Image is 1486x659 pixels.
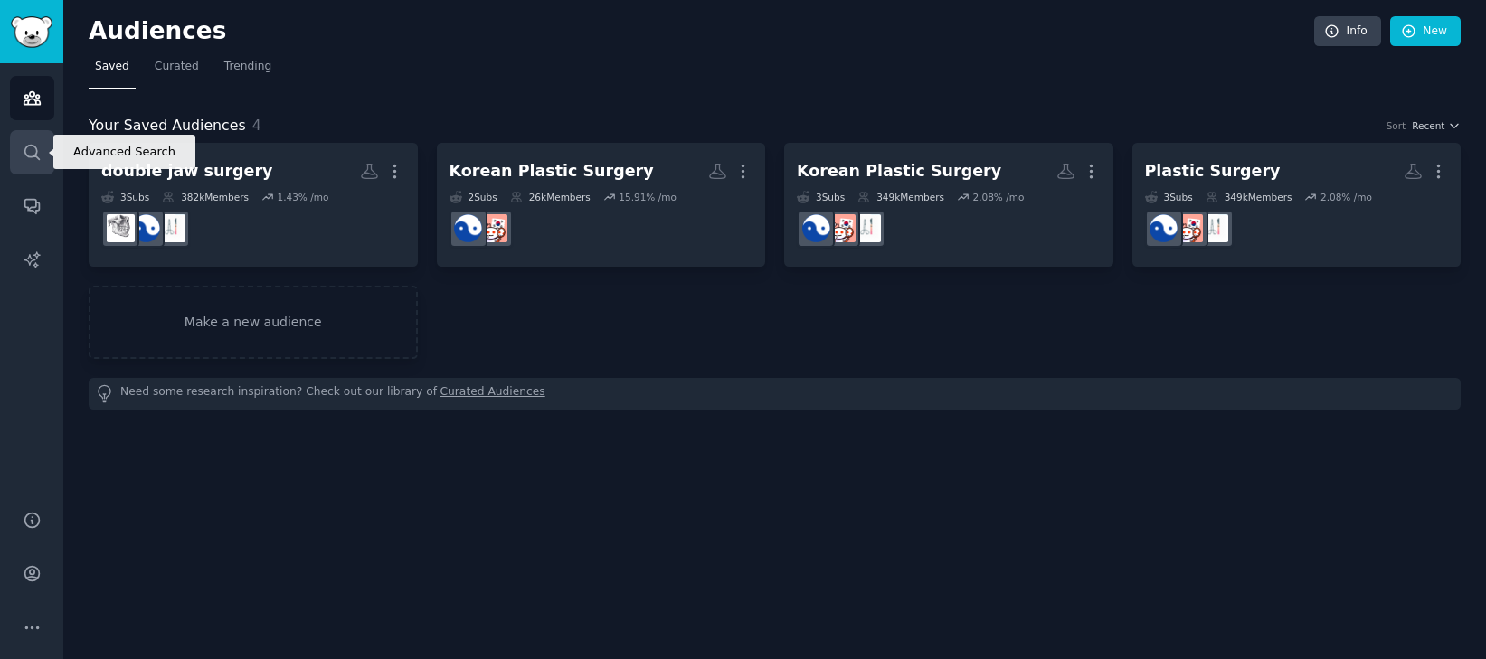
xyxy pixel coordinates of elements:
[107,214,135,242] img: jawsurgery
[450,160,654,183] div: Korean Plastic Surgery
[797,160,1001,183] div: Korean Plastic Surgery
[224,59,271,75] span: Trending
[162,191,249,203] div: 382k Members
[155,59,199,75] span: Curated
[828,214,856,242] img: KoreaSeoulBeauty
[89,115,246,137] span: Your Saved Audiences
[454,214,482,242] img: SeoulPlasticSurgery
[1320,191,1372,203] div: 2.08 % /mo
[853,214,881,242] img: PlasticSurgery
[89,143,418,267] a: double jaw surgery3Subs382kMembers1.43% /moPlasticSurgerySeoulPlasticSurgeryjawsurgery
[218,52,278,89] a: Trending
[148,52,205,89] a: Curated
[1145,160,1281,183] div: Plastic Surgery
[11,16,52,48] img: GummySearch logo
[1145,191,1193,203] div: 3 Sub s
[132,214,160,242] img: SeoulPlasticSurgery
[440,384,545,403] a: Curated Audiences
[479,214,507,242] img: KoreaSeoulBeauty
[802,214,830,242] img: SeoulPlasticSurgery
[784,143,1113,267] a: Korean Plastic Surgery3Subs349kMembers2.08% /moPlasticSurgeryKoreaSeoulBeautySeoulPlasticSurgery
[89,378,1461,410] div: Need some research inspiration? Check out our library of
[1390,16,1461,47] a: New
[1387,119,1406,132] div: Sort
[1412,119,1444,132] span: Recent
[1175,214,1203,242] img: KoreaSeoulBeauty
[95,59,129,75] span: Saved
[510,191,591,203] div: 26k Members
[972,191,1024,203] div: 2.08 % /mo
[1150,214,1178,242] img: SeoulPlasticSurgery
[797,191,845,203] div: 3 Sub s
[277,191,328,203] div: 1.43 % /mo
[1412,119,1461,132] button: Recent
[89,52,136,89] a: Saved
[437,143,766,267] a: Korean Plastic Surgery2Subs26kMembers15.91% /moKoreaSeoulBeautySeoulPlasticSurgery
[1314,16,1381,47] a: Info
[1200,214,1228,242] img: PlasticSurgery
[157,214,185,242] img: PlasticSurgery
[450,191,497,203] div: 2 Sub s
[101,160,273,183] div: double jaw surgery
[89,286,418,359] a: Make a new audience
[101,191,149,203] div: 3 Sub s
[1132,143,1462,267] a: Plastic Surgery3Subs349kMembers2.08% /moPlasticSurgeryKoreaSeoulBeautySeoulPlasticSurgery
[89,17,1314,46] h2: Audiences
[252,117,261,134] span: 4
[1206,191,1292,203] div: 349k Members
[857,191,944,203] div: 349k Members
[619,191,677,203] div: 15.91 % /mo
